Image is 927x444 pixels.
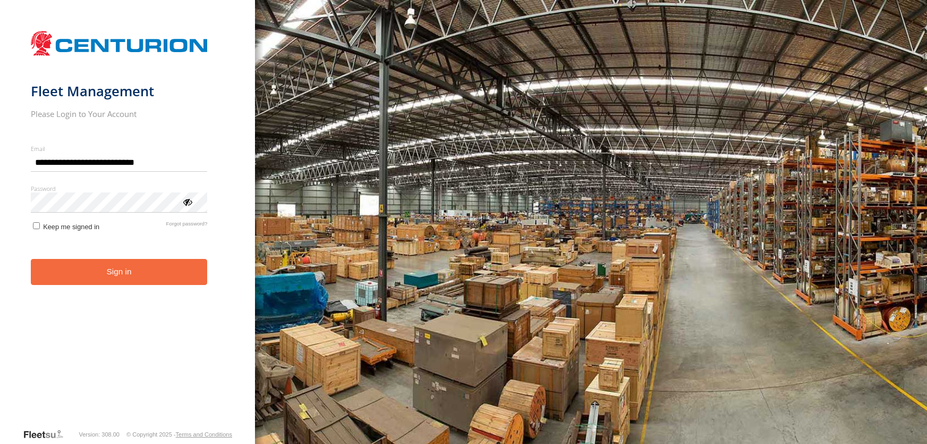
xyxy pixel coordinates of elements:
[23,429,72,440] a: Visit our Website
[33,222,40,229] input: Keep me signed in
[31,259,208,285] button: Sign in
[31,108,208,119] h2: Please Login to Your Account
[43,223,99,231] span: Keep me signed in
[31,26,225,428] form: main
[176,431,232,438] a: Terms and Conditions
[31,30,208,57] img: Centurion Transport
[31,82,208,100] h1: Fleet Management
[166,221,208,231] a: Forgot password?
[182,196,192,207] div: ViewPassword
[31,145,208,153] label: Email
[31,185,208,192] label: Password
[79,431,120,438] div: Version: 308.00
[126,431,232,438] div: © Copyright 2025 -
